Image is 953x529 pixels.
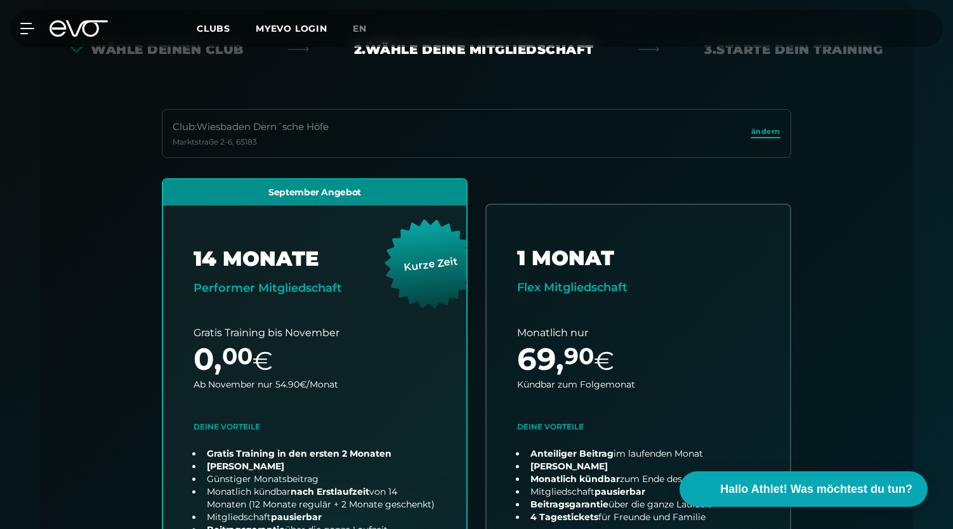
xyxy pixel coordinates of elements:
div: Club : Wiesbaden Dern´sche Höfe [173,120,329,134]
a: MYEVO LOGIN [256,23,327,34]
span: en [353,23,367,34]
span: ändern [751,126,780,137]
span: Clubs [197,23,230,34]
a: en [353,22,382,36]
a: ändern [751,126,780,141]
a: Clubs [197,22,256,34]
button: Hallo Athlet! Was möchtest du tun? [680,471,928,507]
span: Hallo Athlet! Was möchtest du tun? [720,481,912,498]
div: Marktstraße 2-6 , 65183 [173,137,329,147]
